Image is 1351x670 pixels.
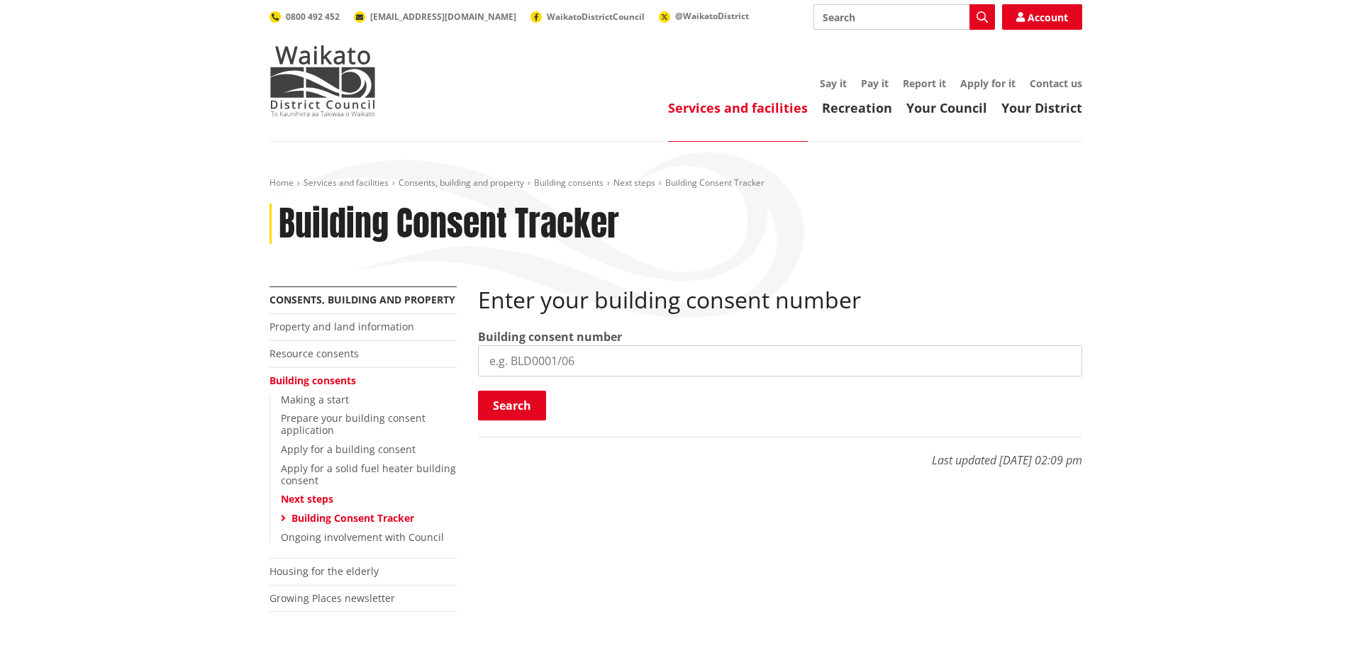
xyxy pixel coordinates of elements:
[269,177,1082,189] nav: breadcrumb
[534,177,604,189] a: Building consents
[903,77,946,90] a: Report it
[906,99,987,116] a: Your Council
[269,591,395,605] a: Growing Places newsletter
[281,411,426,437] a: Prepare your building consent application
[1001,99,1082,116] a: Your District
[269,374,356,387] a: Building consents
[613,177,655,189] a: Next steps
[279,203,619,245] h1: Building Consent Tracker
[478,328,622,345] label: Building consent number
[820,77,847,90] a: Say it
[281,492,333,506] a: Next steps
[269,347,359,360] a: Resource consents
[822,99,892,116] a: Recreation
[354,11,516,23] a: [EMAIL_ADDRESS][DOMAIN_NAME]
[399,177,524,189] a: Consents, building and property
[281,393,349,406] a: Making a start
[269,320,414,333] a: Property and land information
[960,77,1016,90] a: Apply for it
[861,77,889,90] a: Pay it
[547,11,645,23] span: WaikatoDistrictCouncil
[675,10,749,22] span: @WaikatoDistrict
[659,10,749,22] a: @WaikatoDistrict
[281,530,444,544] a: Ongoing involvement with Council
[286,11,340,23] span: 0800 492 452
[281,442,416,456] a: Apply for a building consent
[281,462,456,487] a: Apply for a solid fuel heater building consent​
[269,564,379,578] a: Housing for the elderly
[530,11,645,23] a: WaikatoDistrictCouncil
[291,511,414,525] a: Building Consent Tracker
[478,286,1082,313] h2: Enter your building consent number
[478,345,1082,376] input: e.g. BLD0001/06
[813,4,995,30] input: Search input
[370,11,516,23] span: [EMAIL_ADDRESS][DOMAIN_NAME]
[665,177,765,189] span: Building Consent Tracker
[269,293,455,306] a: Consents, building and property
[478,437,1082,469] p: Last updated [DATE] 02:09 pm
[668,99,808,116] a: Services and facilities
[1002,4,1082,30] a: Account
[304,177,389,189] a: Services and facilities
[269,177,294,189] a: Home
[1030,77,1082,90] a: Contact us
[269,11,340,23] a: 0800 492 452
[478,391,546,420] button: Search
[269,45,376,116] img: Waikato District Council - Te Kaunihera aa Takiwaa o Waikato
